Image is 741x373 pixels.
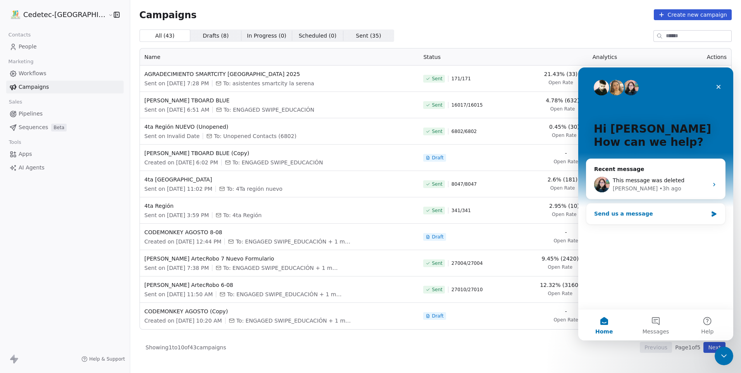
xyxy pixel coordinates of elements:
span: Sent [432,260,442,266]
span: Workflows [19,69,47,78]
span: 341 / 341 [451,207,471,214]
span: Open Rate [552,132,577,138]
span: [PERSON_NAME] TBOARD BLUE [145,97,414,104]
span: Page 1 of 5 [675,344,700,351]
span: CODEMONKEY AGOSTO (Copy) [145,307,414,315]
span: Sent [432,207,442,214]
span: Open Rate [553,238,578,244]
a: Workflows [6,67,124,80]
span: 171 / 171 [451,76,471,82]
span: Created on [DATE] 10:20 AM [145,317,222,325]
span: 4.78% (632) [546,97,579,104]
span: Marketing [5,56,37,67]
span: Sent ( 35 ) [356,32,381,40]
span: [PERSON_NAME] ArtecRobo 6-08 [145,281,414,289]
span: Open Rate [553,317,578,323]
span: Campaigns [140,9,197,20]
span: Sales [5,96,26,108]
span: Help & Support [89,356,125,362]
a: People [6,40,124,53]
a: Apps [6,148,124,161]
span: Created on [DATE] 6:02 PM [145,159,218,166]
span: To: ENGAGED SWIPE_EDUCACIÓN [233,159,323,166]
iframe: Intercom live chat [578,67,733,340]
span: Sent on [DATE] 6:51 AM [145,106,210,114]
span: Scheduled ( 0 ) [299,32,337,40]
span: Sent [432,128,442,135]
span: Apps [19,150,32,158]
a: Pipelines [6,107,124,120]
span: Sent [432,287,442,293]
span: Open Rate [548,79,573,86]
span: AI Agents [19,164,45,172]
span: Sent [432,76,442,82]
a: SequencesBeta [6,121,124,134]
span: Open Rate [552,211,577,218]
span: 6802 / 6802 [451,128,477,135]
span: In Progress ( 0 ) [247,32,286,40]
img: IMAGEN%2010%20A%C3%83%C2%91OS.png [11,10,20,19]
span: To: ENGAGED SWIPE_EDUCACIÓN + 1 more [236,238,352,245]
span: - [565,228,567,236]
th: Actions [694,48,731,66]
span: 0.45% (30) [549,123,579,131]
span: Sent on [DATE] 7:38 PM [145,264,209,272]
button: Cedetec-[GEOGRAPHIC_DATA] [9,8,103,21]
th: Analytics [515,48,694,66]
span: Open Rate [548,264,573,270]
span: To: 4Ta región nuevo [227,185,283,193]
span: [PERSON_NAME] ArtecRobo 7 Nuevo Formulario [145,255,414,262]
span: 2.95% (10) [549,202,579,210]
span: Sequences [19,123,48,131]
span: Draft [432,155,443,161]
span: Sent on [DATE] 3:59 PM [145,211,209,219]
th: Name [140,48,419,66]
span: Sent on [DATE] 7:28 PM [145,79,209,87]
span: 12.32% (3160) [540,281,580,289]
span: 27004 / 27004 [451,260,483,266]
span: 21.43% (33) [544,70,578,78]
button: Previous [640,342,672,353]
span: CODEMONKEY AGOSTO 8-08 [145,228,414,236]
span: To: Unopened Contacts (6802) [214,132,296,140]
a: Help & Support [81,356,125,362]
span: 4ta [GEOGRAPHIC_DATA] [145,176,414,183]
span: 27010 / 27010 [451,287,483,293]
span: Tools [5,136,24,148]
span: To: ENGAGED SWIPE_EDUCACIÓN + 1 more [227,290,343,298]
span: 16017 / 16015 [451,102,483,108]
button: Next [703,342,725,353]
a: AI Agents [6,161,124,174]
span: Created on [DATE] 12:44 PM [145,238,222,245]
span: Showing 1 to 10 of 43 campaigns [146,344,226,351]
span: Sent [432,102,442,108]
span: 4ta Región [145,202,414,210]
span: To: ENGAGED SWIPE_EDUCACIÓN [224,106,314,114]
span: To: ENGAGED SWIPE_EDUCACIÓN + 1 more [223,264,339,272]
button: Create new campaign [654,9,732,20]
span: Drafts ( 8 ) [203,32,229,40]
span: Cedetec-[GEOGRAPHIC_DATA] [23,10,106,20]
span: 8047 / 8047 [451,181,477,187]
iframe: Intercom live chat [715,347,733,365]
span: Open Rate [550,106,575,112]
span: 4ta Región NUEVO (Unopened) [145,123,414,131]
span: To: asistentes smartcity la serena [223,79,314,87]
span: Sent on [DATE] 11:50 AM [145,290,213,298]
span: To: 4ta Región [223,211,262,219]
span: Open Rate [550,185,575,191]
span: 9.45% (2420) [542,255,579,262]
span: Sent [432,181,442,187]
